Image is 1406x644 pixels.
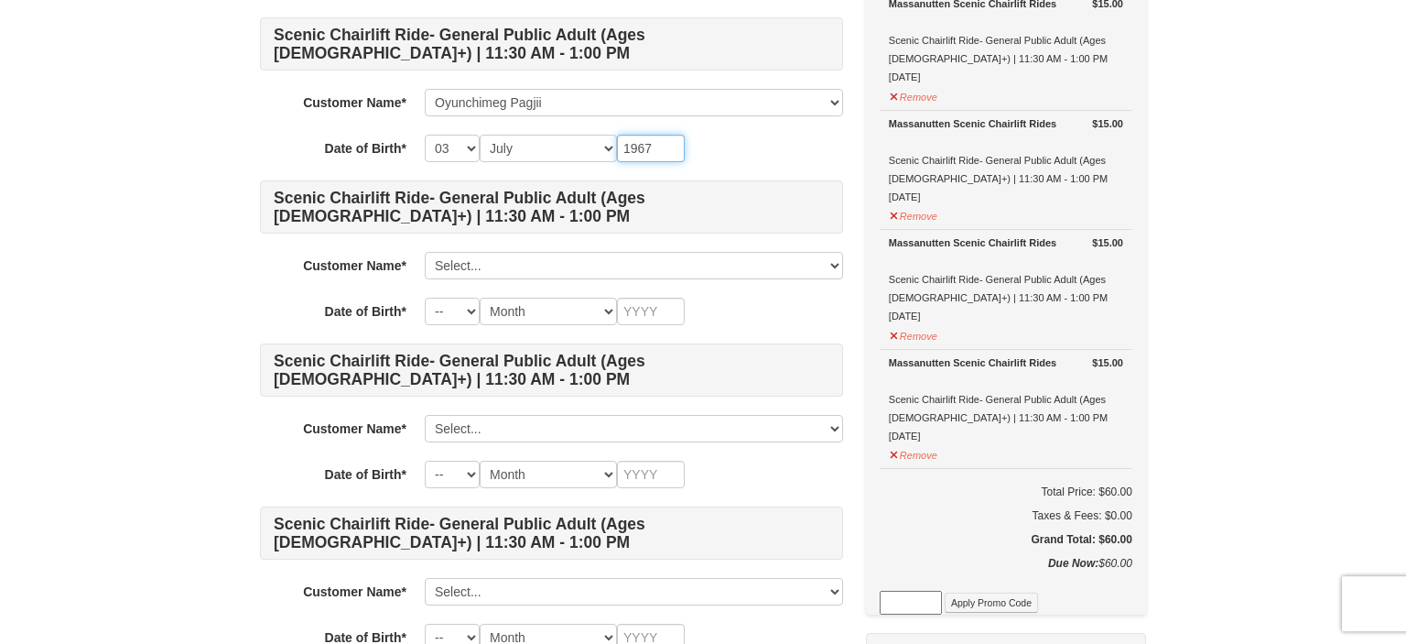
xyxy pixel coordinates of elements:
h4: Scenic Chairlift Ride- General Public Adult (Ages [DEMOGRAPHIC_DATA]+) | 11:30 AM - 1:00 PM [260,17,843,71]
button: Remove [889,202,938,225]
h4: Scenic Chairlift Ride- General Public Adult (Ages [DEMOGRAPHIC_DATA]+) | 11:30 AM - 1:00 PM [260,180,843,234]
div: Scenic Chairlift Ride- General Public Adult (Ages [DEMOGRAPHIC_DATA]+) | 11:30 AM - 1:00 PM [DATE] [889,354,1123,445]
strong: Customer Name* [303,584,406,599]
div: Scenic Chairlift Ride- General Public Adult (Ages [DEMOGRAPHIC_DATA]+) | 11:30 AM - 1:00 PM [DATE] [889,234,1123,325]
input: YYYY [617,135,685,162]
h5: Grand Total: $60.00 [880,530,1132,549]
div: $60.00 [880,554,1132,591]
input: YYYY [617,461,685,488]
h4: Scenic Chairlift Ride- General Public Adult (Ages [DEMOGRAPHIC_DATA]+) | 11:30 AM - 1:00 PM [260,344,843,397]
strong: $15.00 [1092,234,1123,252]
strong: Customer Name* [303,258,406,273]
div: Taxes & Fees: $0.00 [880,507,1132,525]
strong: Date of Birth* [325,141,406,156]
div: Massanutten Scenic Chairlift Rides [889,234,1123,252]
button: Remove [889,322,938,345]
input: YYYY [617,298,685,325]
button: Remove [889,83,938,106]
h4: Scenic Chairlift Ride- General Public Adult (Ages [DEMOGRAPHIC_DATA]+) | 11:30 AM - 1:00 PM [260,507,843,560]
strong: Date of Birth* [325,304,406,319]
strong: Customer Name* [303,95,406,110]
strong: Customer Name* [303,421,406,436]
div: Massanutten Scenic Chairlift Rides [889,115,1123,133]
button: Apply Promo Code [945,593,1038,613]
strong: Date of Birth* [325,467,406,482]
strong: Due Now: [1048,557,1098,570]
div: Scenic Chairlift Ride- General Public Adult (Ages [DEMOGRAPHIC_DATA]+) | 11:30 AM - 1:00 PM [DATE] [889,115,1123,206]
div: Massanutten Scenic Chairlift Rides [889,354,1123,372]
h6: Total Price: $60.00 [880,483,1132,501]
strong: $15.00 [1092,354,1123,372]
button: Remove [889,442,938,464]
strong: $15.00 [1092,115,1123,133]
